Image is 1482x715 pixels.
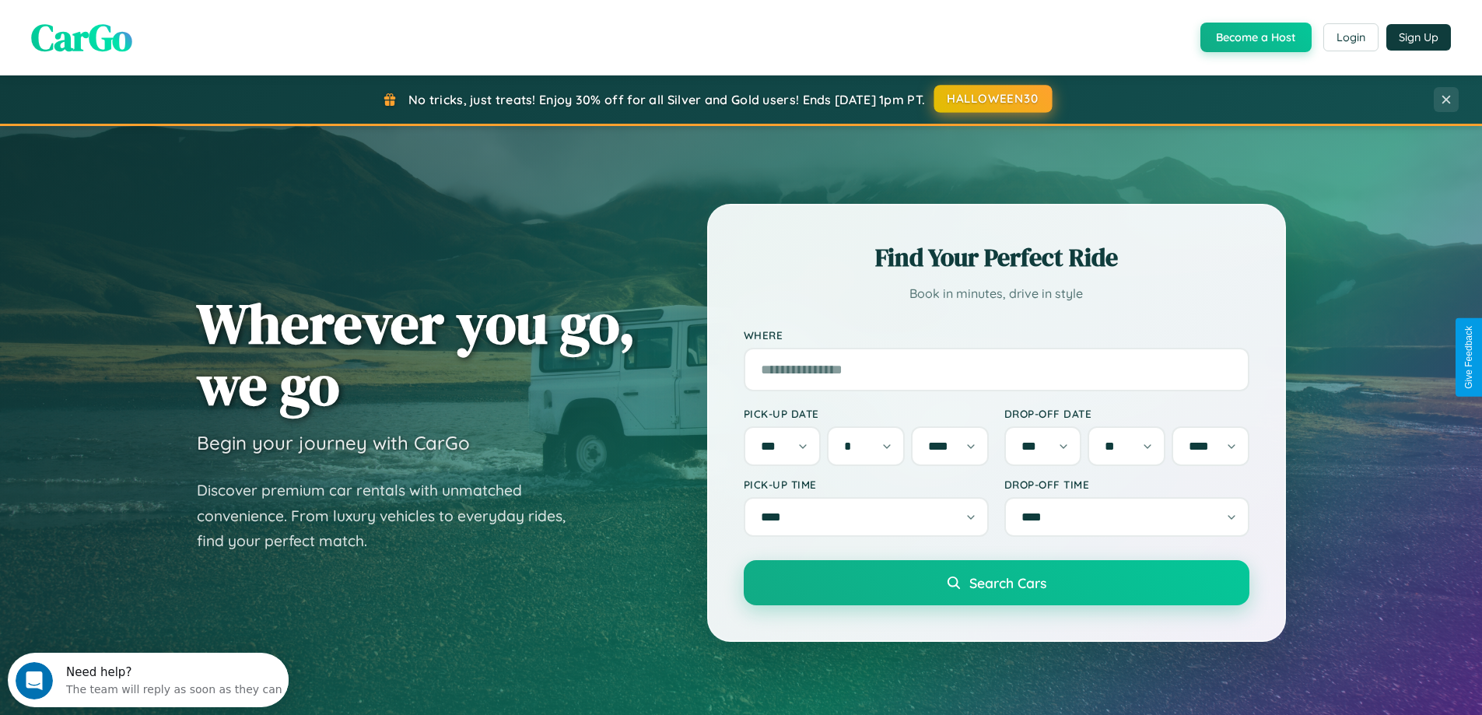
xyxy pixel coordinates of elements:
[1463,326,1474,389] div: Give Feedback
[969,574,1046,591] span: Search Cars
[1004,407,1249,420] label: Drop-off Date
[408,92,925,107] span: No tricks, just treats! Enjoy 30% off for all Silver and Gold users! Ends [DATE] 1pm PT.
[197,431,470,454] h3: Begin your journey with CarGo
[1200,23,1312,52] button: Become a Host
[197,478,586,554] p: Discover premium car rentals with unmatched convenience. From luxury vehicles to everyday rides, ...
[31,12,132,63] span: CarGo
[8,653,289,707] iframe: Intercom live chat discovery launcher
[744,282,1249,305] p: Book in minutes, drive in style
[58,26,275,42] div: The team will reply as soon as they can
[934,85,1053,113] button: HALLOWEEN30
[744,407,989,420] label: Pick-up Date
[744,240,1249,275] h2: Find Your Perfect Ride
[744,328,1249,342] label: Where
[1004,478,1249,491] label: Drop-off Time
[1323,23,1379,51] button: Login
[744,560,1249,605] button: Search Cars
[6,6,289,49] div: Open Intercom Messenger
[1386,24,1451,51] button: Sign Up
[16,662,53,699] iframe: Intercom live chat
[58,13,275,26] div: Need help?
[744,478,989,491] label: Pick-up Time
[197,293,636,415] h1: Wherever you go, we go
